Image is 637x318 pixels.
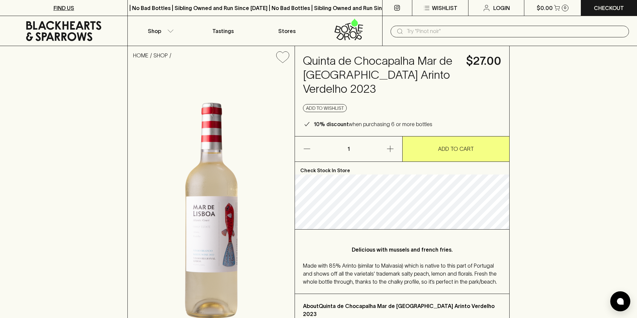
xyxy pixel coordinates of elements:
[274,49,292,66] button: Add to wishlist
[407,26,624,37] input: Try "Pinot noir"
[438,145,474,153] p: ADD TO CART
[340,136,356,162] p: 1
[303,104,347,112] button: Add to wishlist
[594,4,624,12] p: Checkout
[212,27,234,35] p: Tastings
[128,16,191,46] button: Shop
[278,27,296,35] p: Stores
[54,4,74,12] p: FIND US
[314,121,349,127] b: 10% discount
[314,120,432,128] p: when purchasing 6 or more bottles
[133,52,148,58] a: HOME
[617,298,624,305] img: bubble-icon
[303,263,497,285] span: Made with 85% Arinto (similar to Malvasia) which is native to this part of Portugal and shows off...
[303,302,501,318] p: About Quinta de Chocapalha Mar de [GEOGRAPHIC_DATA] Arinto Verdelho 2023
[148,27,161,35] p: Shop
[537,4,553,12] p: $0.00
[295,162,509,175] p: Check Stock In Store
[564,6,566,10] p: 0
[303,54,458,96] h4: Quinta de Chocapalha Mar de [GEOGRAPHIC_DATA] Arinto Verdelho 2023
[191,16,255,46] a: Tastings
[432,4,457,12] p: Wishlist
[153,52,168,58] a: SHOP
[466,54,501,68] h4: $27.00
[403,136,510,162] button: ADD TO CART
[255,16,319,46] a: Stores
[316,246,488,254] p: Delicious with mussels and french fries.
[493,4,510,12] p: Login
